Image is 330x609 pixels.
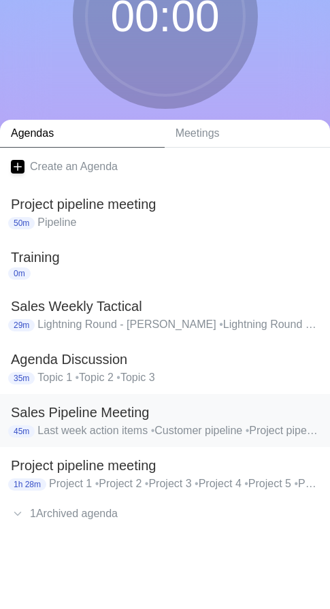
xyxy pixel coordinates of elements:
[11,349,319,369] h2: Agenda Discussion
[8,425,35,438] p: 45m
[11,455,319,476] h2: Project pipeline meeting
[76,372,80,383] span: •
[195,478,199,489] span: •
[11,247,319,267] h2: Training
[165,120,330,148] a: Meetings
[244,478,248,489] span: •
[116,372,120,383] span: •
[37,423,319,439] p: Last week action items Customer pipeline Project pipeline Deal pipeline Sales update
[95,478,99,489] span: •
[8,372,35,384] p: 35m
[8,217,35,229] p: 50m
[11,194,319,214] h2: Project pipeline meeting
[8,478,46,491] p: 1h 28m
[11,296,319,316] h2: Sales Weekly Tactical
[8,319,35,331] p: 29m
[37,214,319,231] p: Pipeline
[151,425,155,436] span: •
[37,316,319,333] p: Lightning Round - [PERSON_NAME] Lightning Round - [PERSON_NAME] Lightning Round - Matt Lightning ...
[8,267,31,280] p: 0m
[49,476,319,492] p: Project 1 Project 2 Project 3 Project 4 Project 5 Project 6 Project 7 Project 8 Project 9 Project...
[11,402,319,423] h2: Sales Pipeline Meeting
[219,318,223,330] span: •
[37,369,319,386] p: Topic 1 Topic 2 Topic 3
[145,478,149,489] span: •
[246,425,250,436] span: •
[294,478,298,489] span: •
